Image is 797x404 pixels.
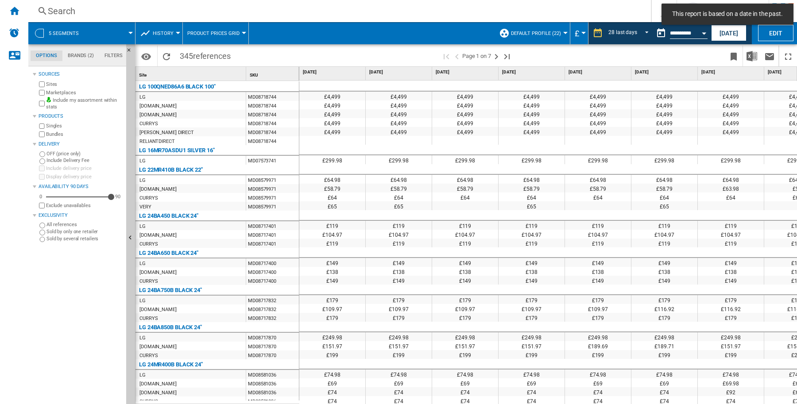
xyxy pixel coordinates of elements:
[652,24,670,42] button: md-calendar
[299,109,365,118] div: £4,499
[631,221,697,230] div: £119
[432,258,498,267] div: £149
[366,230,432,239] div: £104.97
[569,69,629,75] span: [DATE]
[39,81,45,87] input: Sites
[631,100,697,109] div: £4,499
[432,313,498,322] div: £179
[499,155,565,164] div: £299.98
[39,90,45,96] input: Marketplaces
[565,295,631,304] div: £179
[139,342,177,351] div: [DOMAIN_NAME]
[46,228,123,235] label: Sold by only one retailer
[139,240,158,249] div: CURRYS
[366,192,432,201] div: £64
[698,230,764,239] div: £104.97
[432,127,498,136] div: £4,499
[432,92,498,100] div: £4,499
[99,50,128,61] md-tab-item: Filters
[39,183,123,190] div: Availability 90 Days
[565,276,631,285] div: £149
[299,127,365,136] div: £4,499
[246,156,299,165] div: MD07573741
[432,184,498,192] div: £58.79
[499,201,565,210] div: £65
[246,258,299,267] div: MD08717400
[139,314,158,323] div: CURRYS
[139,305,177,314] div: [DOMAIN_NAME]
[39,223,45,228] input: All references
[698,118,764,127] div: £4,499
[48,5,628,17] div: Search
[366,267,432,276] div: £138
[631,313,697,322] div: £179
[137,48,155,64] button: Options
[432,230,498,239] div: £104.97
[575,29,579,38] span: £
[696,24,712,40] button: Open calendar
[565,221,631,230] div: £119
[499,304,565,313] div: £109.97
[366,155,432,164] div: £299.98
[193,51,231,61] span: references
[565,313,631,322] div: £179
[139,165,203,175] div: LG 22MR410B BLACK 22''
[698,127,764,136] div: £4,499
[698,258,764,267] div: £149
[187,31,240,36] span: Product prices grid
[39,98,45,109] input: Include my assortment within stats
[698,313,764,322] div: £179
[366,184,432,192] div: £58.79
[701,69,762,75] span: [DATE]
[698,276,764,285] div: £149
[565,155,631,164] div: £299.98
[139,231,177,240] div: [DOMAIN_NAME]
[39,174,45,180] input: Display delivery price
[246,184,299,193] div: MD08579971
[299,221,365,230] div: £119
[565,92,631,100] div: £4,499
[139,194,158,203] div: CURRYS
[511,31,561,36] span: Default profile (22)
[565,109,631,118] div: £4,499
[575,22,584,44] button: £
[246,92,299,101] div: MD08718744
[39,141,123,148] div: Delivery
[46,192,111,201] md-slider: Availability
[139,259,146,268] div: LG
[631,332,697,341] div: £249.98
[139,185,177,194] div: [DOMAIN_NAME]
[565,258,631,267] div: £149
[299,175,365,184] div: £64.98
[565,341,631,350] div: £189.69
[434,67,498,78] div: [DATE]
[139,334,146,342] div: LG
[246,230,299,239] div: MD08717401
[779,46,797,66] button: Maximize
[669,10,785,19] span: This report is based on a date in the past.
[698,92,764,100] div: £4,499
[246,175,299,184] div: MD08579971
[153,22,178,44] button: History
[652,22,709,44] div: This report is based on a date in the past.
[299,276,365,285] div: £149
[499,118,565,127] div: £4,499
[432,295,498,304] div: £179
[698,341,764,350] div: £151.97
[299,313,365,322] div: £179
[499,22,565,44] div: Default profile (22)
[366,100,432,109] div: £4,499
[432,109,498,118] div: £4,499
[299,239,365,247] div: £119
[246,296,299,304] div: MD08717832
[432,118,498,127] div: £4,499
[299,267,365,276] div: £138
[432,341,498,350] div: £151.97
[366,239,432,247] div: £119
[39,131,45,137] input: Bundles
[565,332,631,341] div: £249.98
[631,304,697,313] div: £116.92
[500,67,565,78] div: [DATE]
[139,81,216,92] div: LG 100QNED86A6 BLACK 100"
[635,69,696,75] span: [DATE]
